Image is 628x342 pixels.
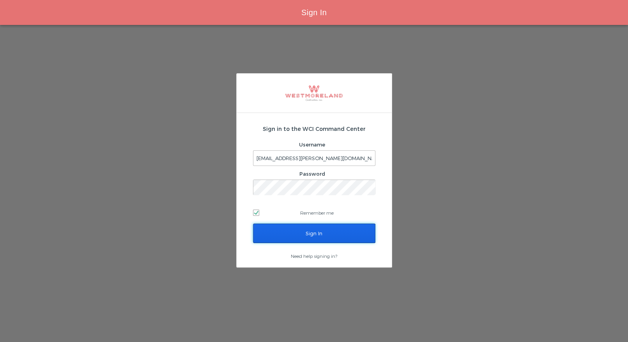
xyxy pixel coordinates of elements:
label: Username [299,141,325,148]
label: Password [299,171,325,177]
span: Sign In [301,8,327,17]
label: Remember me [253,207,375,219]
a: Need help signing in? [291,253,337,259]
input: Sign In [253,224,375,243]
h2: Sign in to the WCI Command Center [253,125,375,133]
